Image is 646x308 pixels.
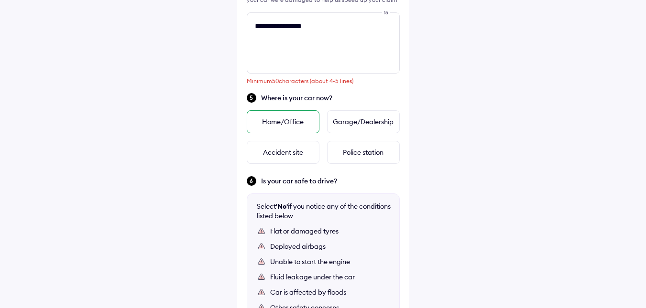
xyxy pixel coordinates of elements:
[270,242,390,251] div: Deployed airbags
[270,272,390,282] div: Fluid leakage under the car
[247,141,319,164] div: Accident site
[327,141,400,164] div: Police station
[327,110,400,133] div: Garage/Dealership
[261,176,400,186] span: Is your car safe to drive?
[270,287,390,297] div: Car is affected by floods
[270,226,390,236] div: Flat or damaged tyres
[276,202,288,211] b: 'No'
[261,93,400,103] span: Where is your car now?
[247,77,400,85] div: Minimum 50 characters (about 4-5 lines)
[270,257,390,266] div: Unable to start the engine
[257,202,391,221] div: Select if you notice any of the conditions listed below
[247,110,319,133] div: Home/Office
